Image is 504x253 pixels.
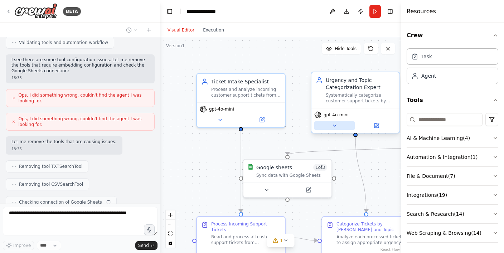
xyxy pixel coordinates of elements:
h4: Resources [407,7,436,16]
button: Automation & Integration(1) [407,148,498,166]
div: Google sheets [256,164,292,171]
a: React Flow attribution [381,248,400,252]
span: Send [138,243,149,248]
button: Open in side panel [356,121,397,130]
button: Tools [407,90,498,110]
div: Urgency and Topic Categorization ExpertSystematically categorize customer support tickets by urge... [311,73,400,135]
button: Click to speak your automation idea [144,224,155,235]
div: React Flow controls [166,210,175,248]
button: Open in side panel [288,186,329,194]
span: 1 [280,237,283,244]
span: Hide Tools [335,46,357,52]
button: Crew [407,25,498,45]
div: Analyze each processed ticket to assign appropriate urgency levels (Critical, High, Medium, Low) ... [336,234,406,245]
div: 18:35 [11,75,149,81]
span: Removing tool TXTSearchTool [19,164,82,169]
button: Visual Editor [163,26,199,34]
div: Task [421,53,432,60]
span: gpt-4o-mini [324,112,349,118]
div: Version 1 [166,43,185,49]
img: Google Sheets [248,164,253,170]
button: Web Scraping & Browsing(14) [407,224,498,242]
span: Ops, I did something wrong, couldn't find the agent I was looking for. [19,92,149,104]
div: Urgency and Topic Categorization Expert [326,77,395,91]
button: Open in side panel [242,116,282,124]
div: Process and analyze incoming customer support tickets from {ticket_source}, extracting key inform... [211,87,281,98]
div: Process Incoming Support Tickets [211,221,281,233]
div: Categorize Tickets by [PERSON_NAME] and Topic [336,221,406,233]
button: Switch to previous chat [123,26,140,34]
span: Validating tools and automation workflow [19,40,108,45]
div: Agent [421,72,436,79]
div: Tools [407,110,498,248]
button: zoom in [166,210,175,220]
button: Send [135,241,157,250]
button: toggle interactivity [166,238,175,248]
img: Logo [14,3,57,19]
div: Sync data with Google Sheets [256,172,327,178]
div: Systematically categorize customer support tickets by urgency level (Critical, High, Medium, Low)... [326,92,395,104]
span: gpt-4o-mini [209,106,234,112]
p: I see there are some tool configuration issues. Let me remove the tools that require embedding co... [11,57,149,74]
div: Crew [407,45,498,90]
div: BETA [63,7,81,16]
div: Ticket Intake Specialist [211,78,281,85]
button: Search & Research(14) [407,205,498,223]
button: Start a new chat [143,26,155,34]
span: Ops, I did something wrong, couldn't find the agent I was looking for. [19,116,149,127]
div: Read and process all customer support tickets from {ticket_source}. Extract key information inclu... [211,234,281,245]
div: 18:35 [11,146,117,152]
button: zoom out [166,220,175,229]
span: Improve [13,243,31,248]
g: Edge from 9594e365-daf9-4146-8d23-5393ea5840c2 to 2ce6196a-556f-46fa-866b-f6534f0e7d0f [237,131,244,212]
g: Edge from 8524a80a-0f1b-44ef-99a4-d6eb8a5774f1 to 8a7d5051-0200-48a4-ad03-168a9ef76111 [352,137,370,212]
span: Checking connection of Google Sheets [19,199,102,205]
button: Hide left sidebar [165,6,175,16]
button: Hide right sidebar [385,6,395,16]
button: fit view [166,229,175,238]
span: Number of enabled actions [313,164,327,171]
nav: breadcrumb [186,8,221,15]
button: Improve [3,241,34,250]
div: Ticket Intake SpecialistProcess and analyze incoming customer support tickets from {ticket_source... [196,73,286,128]
p: Let me remove the tools that are causing issues: [11,139,117,145]
button: AI & Machine Learning(4) [407,129,498,147]
span: Removing tool CSVSearchTool [19,181,83,187]
div: Google SheetsGoogle sheets1of3Sync data with Google Sheets [243,159,332,198]
button: Execution [199,26,228,34]
button: Hide Tools [322,43,361,54]
button: 1 [267,234,295,247]
button: File & Document(7) [407,167,498,185]
g: Edge from 2ce6196a-556f-46fa-866b-f6534f0e7d0f to 8a7d5051-0200-48a4-ad03-168a9ef76111 [290,234,318,244]
button: Integrations(19) [407,186,498,204]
